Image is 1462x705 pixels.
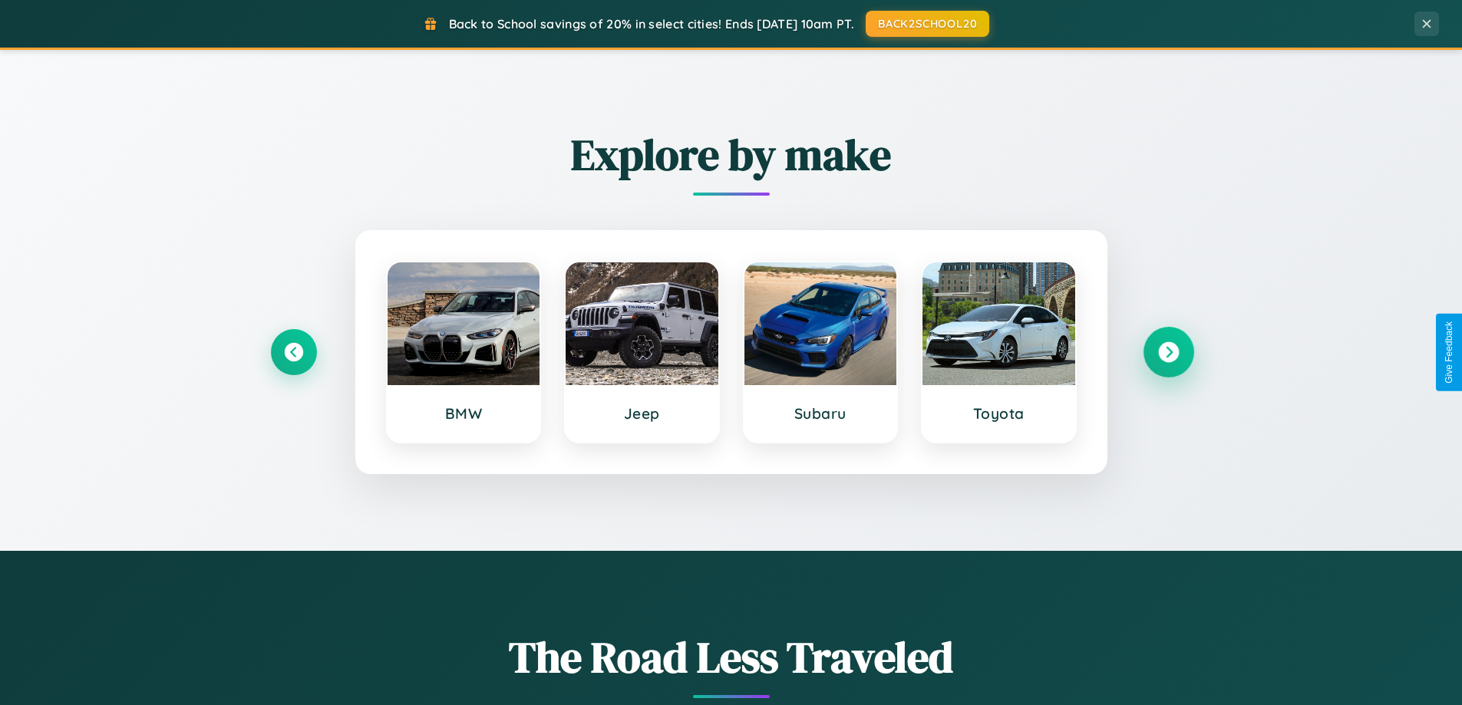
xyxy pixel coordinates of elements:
[271,125,1192,184] h2: Explore by make
[1444,321,1454,384] div: Give Feedback
[449,16,854,31] span: Back to School savings of 20% in select cities! Ends [DATE] 10am PT.
[760,404,882,423] h3: Subaru
[938,404,1060,423] h3: Toyota
[403,404,525,423] h3: BMW
[271,628,1192,687] h1: The Road Less Traveled
[581,404,703,423] h3: Jeep
[866,11,989,37] button: BACK2SCHOOL20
